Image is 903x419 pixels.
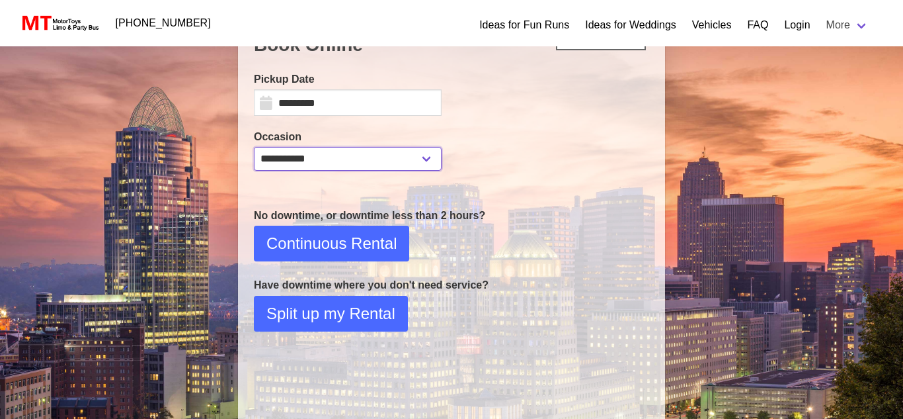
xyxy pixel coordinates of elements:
[254,208,649,224] p: No downtime, or downtime less than 2 hours?
[818,12,877,38] a: More
[108,10,219,36] a: [PHONE_NUMBER]
[254,277,649,293] p: Have downtime where you don't need service?
[585,17,676,33] a: Ideas for Weddings
[747,17,768,33] a: FAQ
[784,17,810,33] a: Login
[266,302,395,326] span: Split up my Rental
[254,296,408,332] button: Split up my Rental
[479,17,569,33] a: Ideas for Fun Runs
[254,71,442,87] label: Pickup Date
[19,14,100,32] img: MotorToys Logo
[254,226,409,261] button: Continuous Rental
[692,17,732,33] a: Vehicles
[266,232,397,256] span: Continuous Rental
[254,129,442,145] label: Occasion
